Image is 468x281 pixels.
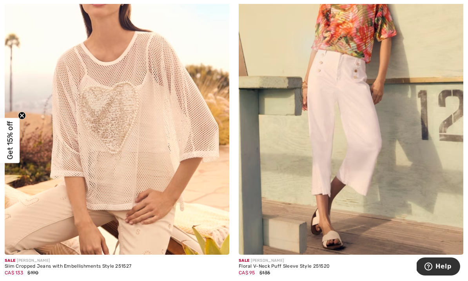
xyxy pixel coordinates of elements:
div: Floral V-Neck Puff Sleeve Style 251520 [239,264,463,269]
button: Close teaser [18,112,26,120]
span: Sale [239,258,249,263]
span: Sale [5,258,15,263]
div: [PERSON_NAME] [239,258,463,264]
span: $190 [27,270,38,276]
div: Slim Cropped Jeans with Embellishments Style 251527 [5,264,229,269]
span: $135 [259,270,270,276]
span: CA$ 133 [5,270,23,276]
div: [PERSON_NAME] [5,258,229,264]
span: Get 15% off [5,121,15,160]
span: CA$ 95 [239,270,255,276]
iframe: Opens a widget where you can find more information [417,257,460,277]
